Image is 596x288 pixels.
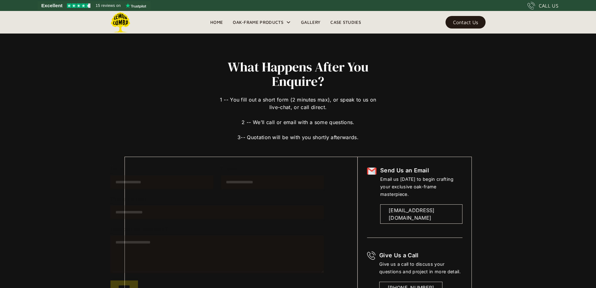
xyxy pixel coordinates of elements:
[221,166,324,171] label: E-mail
[539,2,558,9] div: CALL US
[296,18,325,27] a: Gallery
[205,18,228,27] a: Home
[228,11,296,34] div: Oak-Frame Products
[446,16,486,29] a: Contact Us
[389,207,454,222] div: [EMAIL_ADDRESS][DOMAIN_NAME]
[380,204,462,224] a: [EMAIL_ADDRESS][DOMAIN_NAME]
[41,2,63,9] span: Excellent
[453,20,478,24] div: Contact Us
[527,2,558,9] a: CALL US
[96,2,121,9] span: 15 reviews on
[67,3,90,8] img: Trustpilot 4.5 stars
[380,175,462,198] div: Email us [DATE] to begin crafting your exclusive oak-frame masterpiece.
[110,166,213,171] label: Name
[325,18,366,27] a: Case Studies
[379,251,462,259] h6: Give Us a Call
[110,227,324,232] label: How can we help you ?
[110,196,324,202] label: Phone number
[233,18,283,26] div: Oak-Frame Products
[38,1,150,10] a: See Lemon Lumba reviews on Trustpilot
[379,260,462,275] div: Give us a call to discuss your questions and project in more detail.
[217,88,379,141] div: 1 -- You fill out a short form (2 minutes max), or speak to us on live-chat, or call direct. 2 --...
[380,166,462,175] h6: Send Us an Email
[217,60,379,88] h2: What Happens After You Enquire?
[125,3,146,8] img: Trustpilot logo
